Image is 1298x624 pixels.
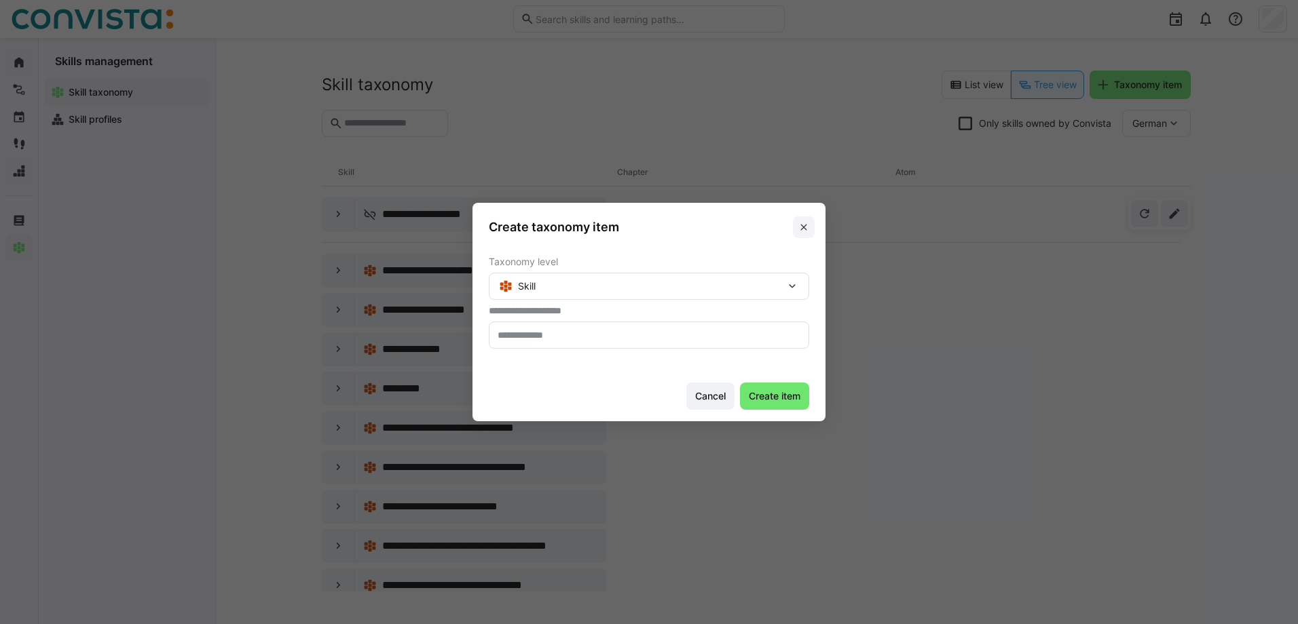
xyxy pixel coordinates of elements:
[489,256,558,267] span: Taxonomy level
[693,389,728,403] span: Cancel
[740,383,809,410] button: Create item
[747,389,802,403] span: Create item
[489,219,619,235] h3: Create taxonomy item
[686,383,735,410] button: Cancel
[513,279,536,293] span: Skill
